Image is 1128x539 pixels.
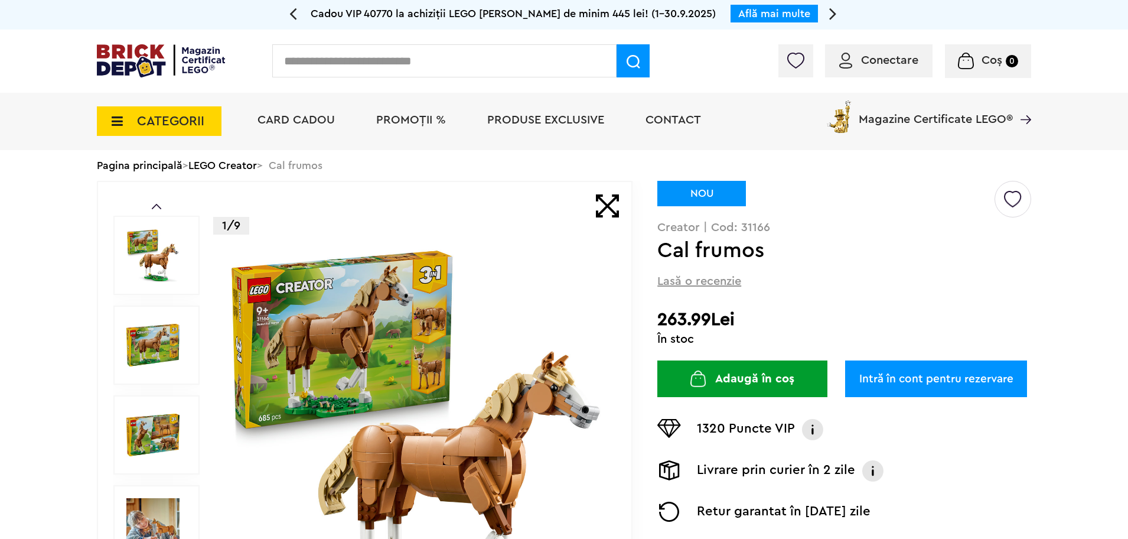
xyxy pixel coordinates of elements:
[657,309,1031,330] h2: 263.99Lei
[839,54,918,66] a: Conectare
[1013,98,1031,110] a: Magazine Certificate LEGO®
[257,114,335,126] a: Card Cadou
[645,114,701,126] a: Contact
[152,204,161,209] a: Prev
[861,460,885,482] img: Info livrare prin curier
[801,419,824,440] img: Info VIP
[859,98,1013,125] span: Magazine Certificate LEGO®
[738,8,810,19] a: Află mai multe
[213,217,249,235] p: 1/9
[126,229,180,282] img: Cal frumos
[1006,55,1018,67] small: 0
[845,361,1027,397] a: Intră în cont pentru rezervare
[376,114,446,126] a: PROMOȚII %
[126,319,180,372] img: Cal frumos
[697,502,871,522] p: Retur garantat în [DATE] zile
[487,114,604,126] a: Produse exclusive
[97,160,182,171] a: Pagina principală
[126,408,180,462] img: Cal frumos LEGO 31166
[657,502,681,522] img: Returnare
[657,181,746,206] div: NOU
[697,419,795,440] p: 1320 Puncte VIP
[97,150,1031,181] div: > > Cal frumos
[982,54,1002,66] span: Coș
[188,160,257,171] a: LEGO Creator
[657,222,1031,233] p: Creator | Cod: 31166
[657,333,1031,345] div: În stoc
[311,8,716,19] span: Cadou VIP 40770 la achiziții LEGO [PERSON_NAME] de minim 445 lei! (1-30.9.2025)
[657,240,993,261] h1: Cal frumos
[697,460,855,482] p: Livrare prin curier în 2 zile
[657,419,681,438] img: Puncte VIP
[657,361,827,397] button: Adaugă în coș
[657,273,741,290] span: Lasă o recenzie
[861,54,918,66] span: Conectare
[657,460,681,480] img: Livrare
[137,115,204,128] span: CATEGORII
